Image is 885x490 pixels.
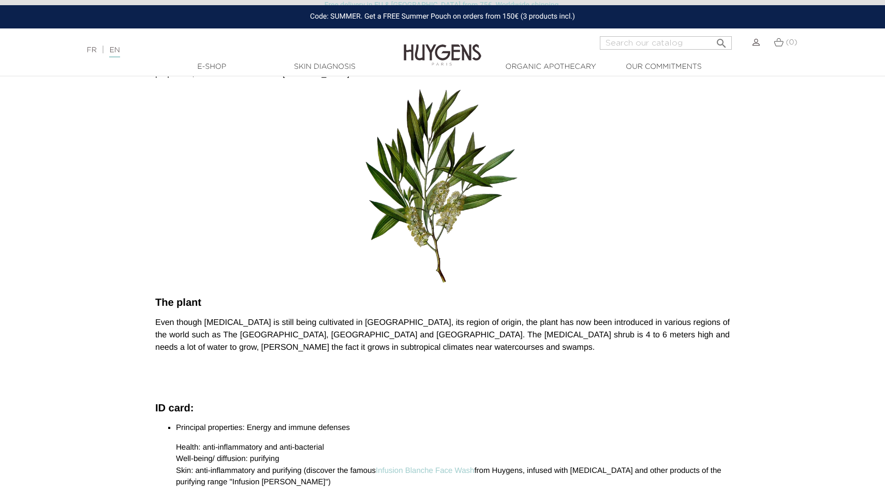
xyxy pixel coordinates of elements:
strong: ID card: [155,403,194,414]
li: Health: anti-inflammatory and anti-bacterial [176,442,730,454]
span: melaleuca alternifolia essential oil [155,383,278,392]
i:  [715,34,728,47]
a: E-Shop [160,62,263,72]
div: | [81,44,361,56]
a: EN [109,47,120,57]
button:  [712,33,731,47]
span: [MEDICAL_DATA] [155,363,222,372]
strong: The plant [155,297,201,308]
a: Skin Diagnosis [273,62,376,72]
input: Search [600,36,732,50]
li: Principal properties: Energy and immune defenses [176,422,730,434]
img: arbre-%C3%A0-th%C3%A9.png [365,88,520,289]
li: Skin: anti-inflammatory and purifying (discover the famous from Huygens, infused with [MEDICAL_DA... [176,465,730,488]
li: Well-being/ diffusion: purifying [176,453,730,465]
a: Infusion Blanche Face Wash [376,466,474,475]
a: Our commitments [612,62,715,72]
img: Huygens [404,27,481,67]
a: FR [86,47,96,54]
a: Organic Apothecary [499,62,602,72]
span: (0) [786,39,797,46]
p: Even though [MEDICAL_DATA] is still being cultivated in [GEOGRAPHIC_DATA], its region of origin, ... [155,317,730,354]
